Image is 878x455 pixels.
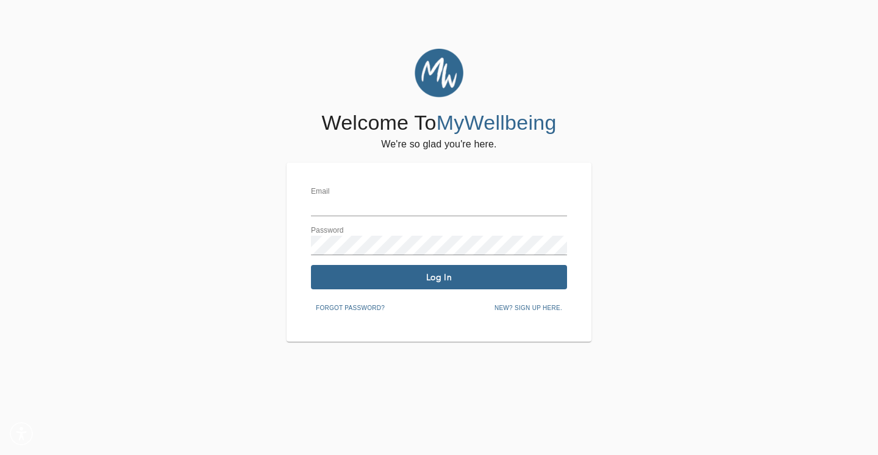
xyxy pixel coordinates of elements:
span: MyWellbeing [437,111,557,134]
h4: Welcome To [321,110,556,136]
span: New? Sign up here. [494,303,562,314]
button: New? Sign up here. [490,299,567,317]
img: MyWellbeing [415,49,463,97]
span: Log In [316,272,562,283]
label: Password [311,227,344,235]
span: Forgot password? [316,303,385,314]
button: Log In [311,265,567,289]
label: Email [311,188,330,196]
h6: We're so glad you're here. [381,136,496,153]
a: Forgot password? [311,302,390,312]
button: Forgot password? [311,299,390,317]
